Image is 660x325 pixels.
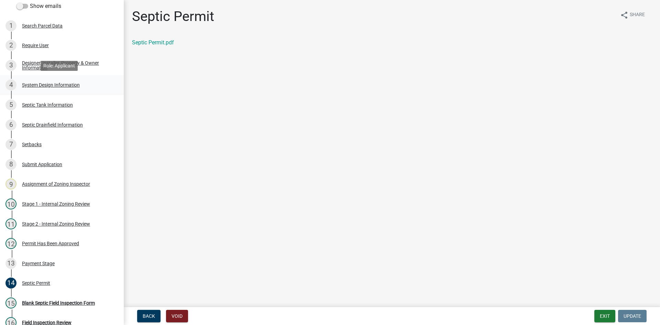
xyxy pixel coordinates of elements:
[166,310,188,322] button: Void
[22,102,73,107] div: Septic Tank Information
[615,8,650,22] button: shareShare
[594,310,615,322] button: Exit
[22,23,63,28] div: Search Parcel Data
[22,261,55,266] div: Payment Stage
[624,313,641,319] span: Update
[22,320,71,325] div: Field Inspection Review
[22,301,95,305] div: Blank Septic Field Inspection Form
[5,178,16,189] div: 9
[5,99,16,110] div: 5
[620,11,628,19] i: share
[5,139,16,150] div: 7
[22,142,42,147] div: Setbacks
[5,218,16,229] div: 11
[22,221,90,226] div: Stage 2 - Internal Zoning Review
[5,79,16,90] div: 4
[22,281,50,285] div: Septic Permit
[22,61,113,70] div: Designer, Installer, Property & Owner Information
[5,278,16,289] div: 14
[22,83,80,87] div: System Design Information
[5,159,16,170] div: 8
[22,202,90,206] div: Stage 1 - Internal Zoning Review
[137,310,161,322] button: Back
[5,198,16,209] div: 10
[5,258,16,269] div: 13
[22,43,49,48] div: Require User
[41,61,78,71] div: Role: Applicant
[22,162,62,167] div: Submit Application
[618,310,647,322] button: Update
[22,122,83,127] div: Septic Drainfield Information
[16,2,61,10] label: Show emails
[22,241,79,246] div: Permit Has Been Approved
[630,11,645,19] span: Share
[5,119,16,130] div: 6
[132,39,174,46] a: Septic Permit.pdf
[143,313,155,319] span: Back
[5,20,16,31] div: 1
[5,297,16,308] div: 15
[22,182,90,186] div: Assignment of Zoning Inspector
[5,40,16,51] div: 2
[5,60,16,71] div: 3
[5,238,16,249] div: 12
[132,8,214,25] h1: Septic Permit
